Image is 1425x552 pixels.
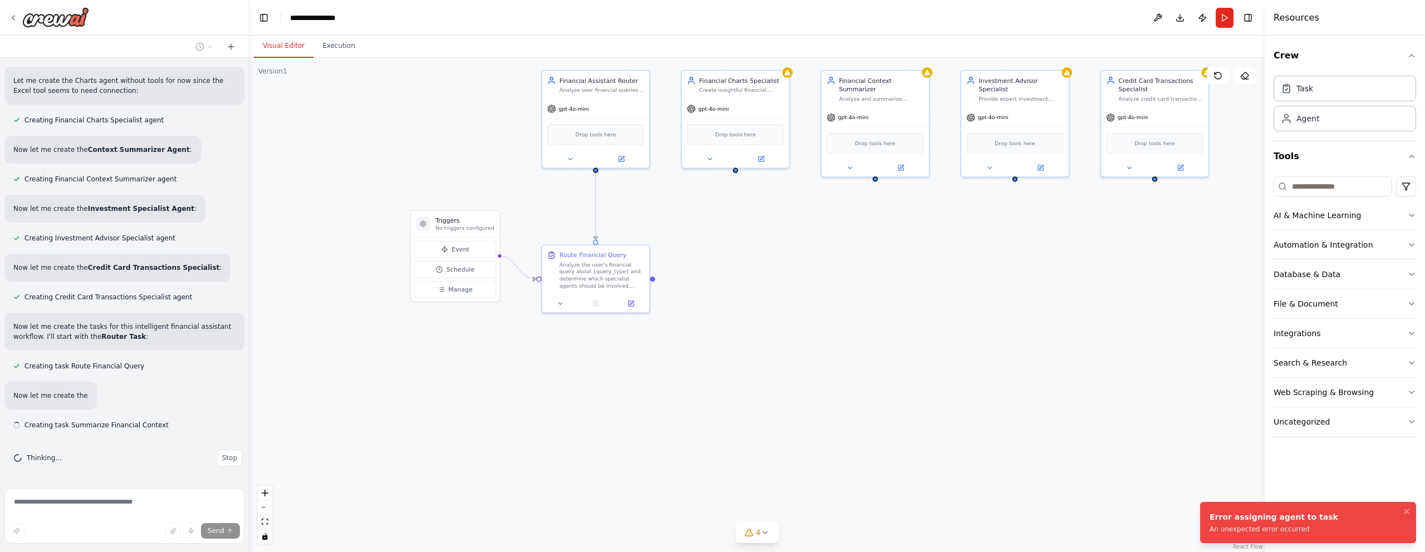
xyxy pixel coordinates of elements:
[1296,83,1313,94] div: Task
[183,523,199,539] button: Click to speak your automation idea
[1274,210,1361,221] div: AI & Machine Learning
[222,454,237,462] span: Stop
[616,298,646,309] button: Open in side panel
[24,421,169,430] span: Creating task Summarize Financial Context
[446,265,474,274] span: Schedule
[1274,416,1330,427] div: Uncategorized
[541,70,650,169] div: Financial Assistant RouterAnalyze user financial queries and route them to the appropriate specia...
[1100,70,1209,178] div: Credit Card Transactions SpecialistAnalyze credit card transactions and spending patterns to prov...
[13,76,235,96] p: Let me create the Charts agent without tools for now since the Excel tool seems to need connection:
[1274,71,1416,140] div: Crew
[1274,269,1340,280] div: Database & Data
[435,216,494,225] h3: Triggers
[415,241,497,258] button: Event
[1274,172,1416,446] div: Tools
[217,450,242,466] button: Stop
[559,261,644,289] div: Analyze the user's financial query about {query_type} and determine which specialist agents shoul...
[415,282,497,298] button: Manage
[101,333,146,341] strong: Router Task
[1118,76,1203,93] div: Credit Card Transactions Specialist
[577,298,614,309] button: No output available
[1274,289,1416,318] button: File & Document
[191,40,218,53] button: Switch to previous chat
[591,173,600,240] g: Edge from d632eeb9-434d-4ca9-a2e5-32133019020e to 6c930ac3-8f19-4ae2-ac17-2c3b1a92320a
[1274,357,1347,368] div: Search & Research
[1274,201,1416,230] button: AI & Machine Learning
[960,70,1069,178] div: Investment Advisor SpecialistProvide expert investment analysis and recommendations based on user...
[699,76,784,85] div: Financial Charts Specialist
[222,40,240,53] button: Start a new chat
[1274,40,1416,71] button: Crew
[1240,10,1256,26] button: Hide right sidebar
[756,527,761,538] span: 4
[208,526,224,535] span: Send
[254,34,313,58] button: Visual Editor
[541,245,650,313] div: Route Financial QueryAnalyze the user's financial query about {query_type} and determine which sp...
[258,486,272,544] div: React Flow controls
[1118,95,1203,102] div: Analyze credit card transactions and spending patterns to provide insights on {spending_category}...
[499,252,536,283] g: Edge from triggers to 6c930ac3-8f19-4ae2-ac17-2c3b1a92320a
[258,500,272,515] button: zoom out
[27,454,62,462] span: Thinking...
[88,264,220,272] strong: Credit Card Transactions Specialist
[1274,387,1374,398] div: Web Scraping & Browsing
[13,145,192,155] p: Now let me create the :
[256,10,272,26] button: Hide left sidebar
[1210,525,1338,534] div: An unexpected error occurred
[1274,260,1416,289] button: Database & Data
[13,322,235,342] p: Now let me create the tasks for this intelligent financial assistant workflow. I'll start with the :
[1274,348,1416,377] button: Search & Research
[24,175,176,184] span: Creating Financial Context Summarizer agent
[979,76,1063,93] div: Investment Advisor Specialist
[165,523,181,539] button: Upload files
[13,263,222,273] p: Now let me create the :
[839,95,923,102] div: Analyze and summarize complex financial data, transaction histories, and account information to p...
[1274,11,1319,24] h4: Resources
[1296,113,1319,124] div: Agent
[435,225,494,232] p: No triggers configured
[876,162,926,173] button: Open in side panel
[699,105,729,112] span: gpt-4o-mini
[978,114,1009,121] span: gpt-4o-mini
[979,95,1063,102] div: Provide expert investment analysis and recommendations based on user's financial data, risk profi...
[88,146,190,154] strong: Context Summarizer Agent
[258,486,272,500] button: zoom in
[201,523,240,539] button: Send
[258,67,287,76] div: Version 1
[448,285,473,294] span: Manage
[1274,239,1373,250] div: Automation & Integration
[258,529,272,544] button: toggle interactivity
[838,114,869,121] span: gpt-4o-mini
[736,154,786,164] button: Open in side panel
[855,139,896,148] span: Drop tools here
[1274,328,1320,339] div: Integrations
[1156,162,1205,173] button: Open in side panel
[559,76,644,85] div: Financial Assistant Router
[290,12,347,23] nav: breadcrumb
[839,76,923,93] div: Financial Context Summarizer
[1274,319,1416,348] button: Integrations
[410,210,500,302] div: TriggersNo triggers configuredEventScheduleManage
[88,205,194,213] strong: Investment Specialist Agent
[1118,114,1148,121] span: gpt-4o-mini
[1210,511,1338,523] div: Error assigning agent to task
[1134,139,1175,148] span: Drop tools here
[559,251,626,260] div: Route Financial Query
[415,261,497,278] button: Schedule
[451,245,469,254] span: Event
[1274,407,1416,436] button: Uncategorized
[313,34,364,58] button: Execution
[258,515,272,529] button: fit view
[1274,298,1338,309] div: File & Document
[9,523,24,539] button: Improve this prompt
[559,87,644,94] div: Analyze user financial queries and route them to the appropriate specialist agents based on the r...
[558,105,589,112] span: gpt-4o-mini
[1274,230,1416,259] button: Automation & Integration
[995,139,1035,148] span: Drop tools here
[576,130,616,139] span: Drop tools here
[681,70,790,169] div: Financial Charts SpecialistCreate insightful financial visualizations and charts using JSON data ...
[1274,378,1416,407] button: Web Scraping & Browsing
[715,130,756,139] span: Drop tools here
[24,362,144,371] span: Creating task Route Financial Query
[22,7,89,27] img: Logo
